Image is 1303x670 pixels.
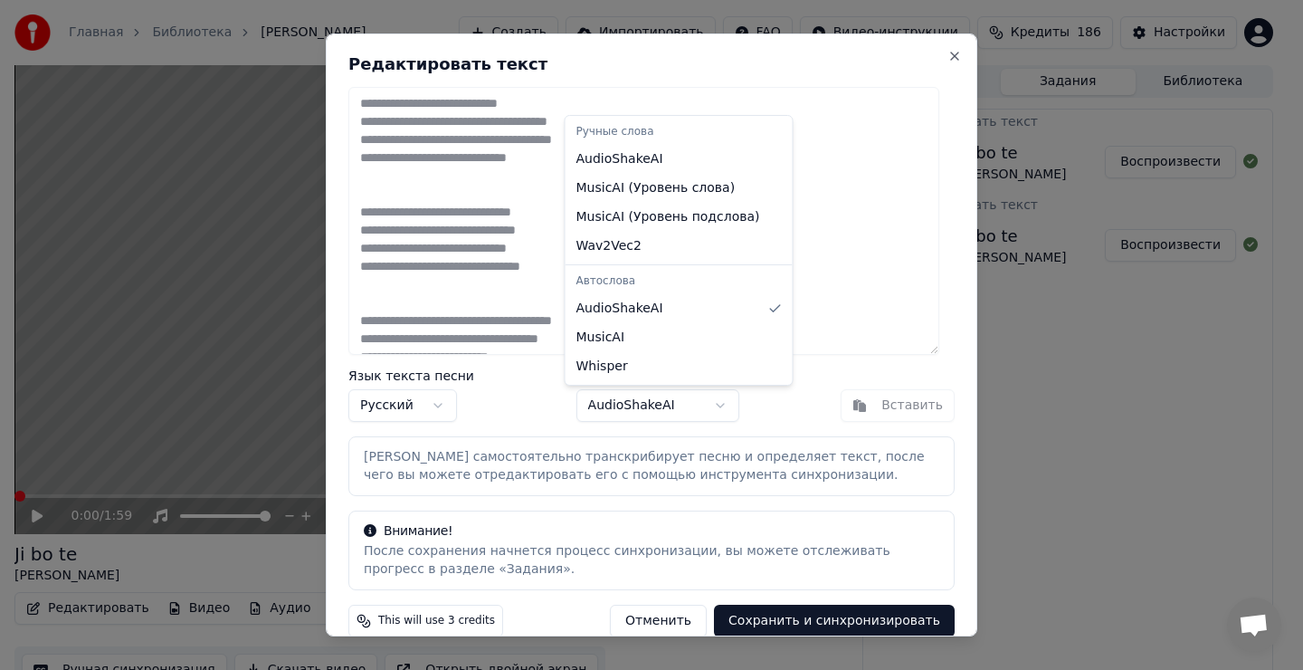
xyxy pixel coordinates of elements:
[576,150,663,168] span: AudioShakeAI
[576,179,736,197] span: MusicAI ( Уровень слова )
[569,269,789,294] div: Автослова
[569,120,789,145] div: Ручные слова
[576,300,663,318] span: AudioShakeAI
[576,208,760,226] span: MusicAI ( Уровень подслова )
[576,329,625,347] span: MusicAI
[576,358,628,376] span: Whisper
[576,237,642,255] span: Wav2Vec2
